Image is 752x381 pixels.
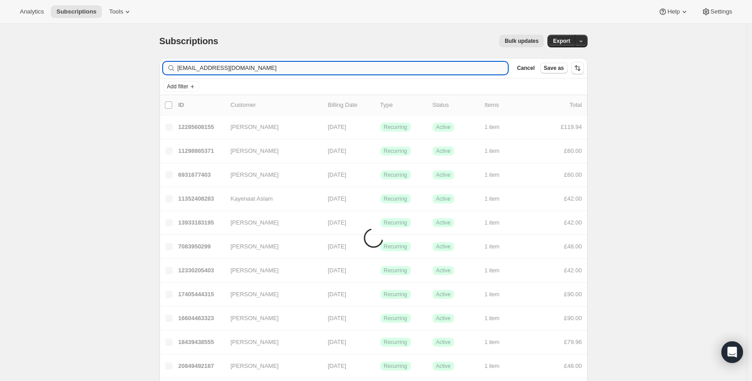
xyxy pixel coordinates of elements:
[513,63,538,73] button: Cancel
[653,5,694,18] button: Help
[20,8,44,15] span: Analytics
[178,62,508,74] input: Filter subscribers
[160,36,219,46] span: Subscriptions
[721,341,743,363] div: Open Intercom Messenger
[167,83,188,90] span: Add filter
[544,64,564,72] span: Save as
[571,62,584,74] button: Sort the results
[14,5,49,18] button: Analytics
[104,5,137,18] button: Tools
[547,35,575,47] button: Export
[505,37,538,45] span: Bulk updates
[517,64,534,72] span: Cancel
[711,8,732,15] span: Settings
[540,63,568,73] button: Save as
[696,5,738,18] button: Settings
[109,8,123,15] span: Tools
[51,5,102,18] button: Subscriptions
[56,8,96,15] span: Subscriptions
[499,35,544,47] button: Bulk updates
[667,8,679,15] span: Help
[553,37,570,45] span: Export
[163,81,199,92] button: Add filter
